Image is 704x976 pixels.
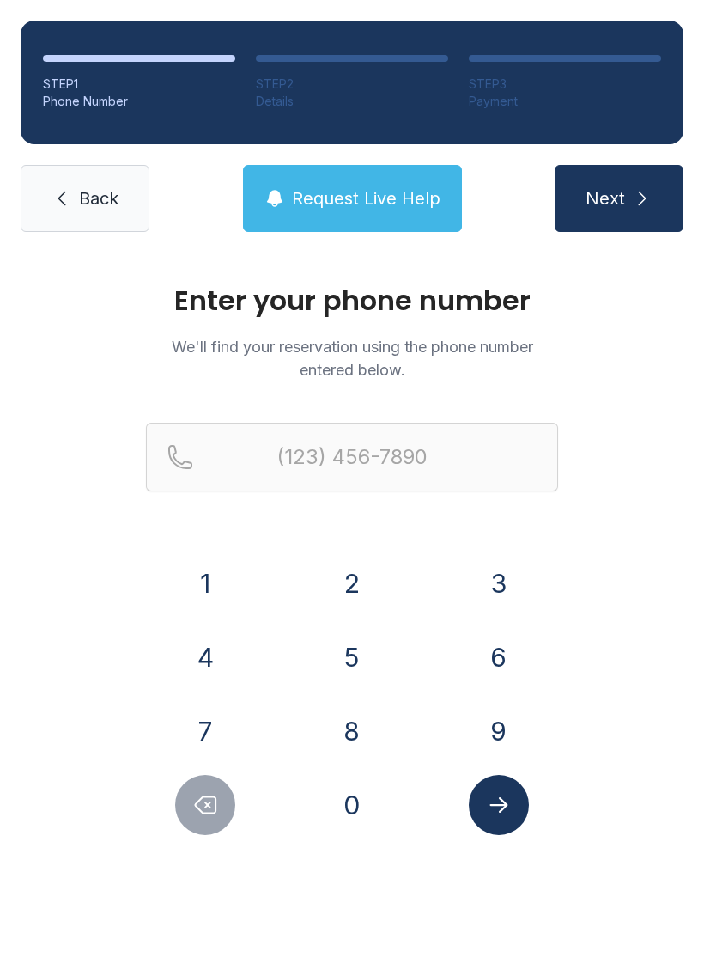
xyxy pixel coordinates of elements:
[146,335,558,381] p: We'll find your reservation using the phone number entered below.
[43,76,235,93] div: STEP 1
[586,186,625,210] span: Next
[175,775,235,835] button: Delete number
[322,701,382,761] button: 8
[322,775,382,835] button: 0
[256,76,448,93] div: STEP 2
[322,553,382,613] button: 2
[469,701,529,761] button: 9
[175,701,235,761] button: 7
[43,93,235,110] div: Phone Number
[79,186,118,210] span: Back
[175,553,235,613] button: 1
[256,93,448,110] div: Details
[469,76,661,93] div: STEP 3
[146,287,558,314] h1: Enter your phone number
[292,186,440,210] span: Request Live Help
[322,627,382,687] button: 5
[469,627,529,687] button: 6
[469,553,529,613] button: 3
[469,775,529,835] button: Submit lookup form
[469,93,661,110] div: Payment
[146,423,558,491] input: Reservation phone number
[175,627,235,687] button: 4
